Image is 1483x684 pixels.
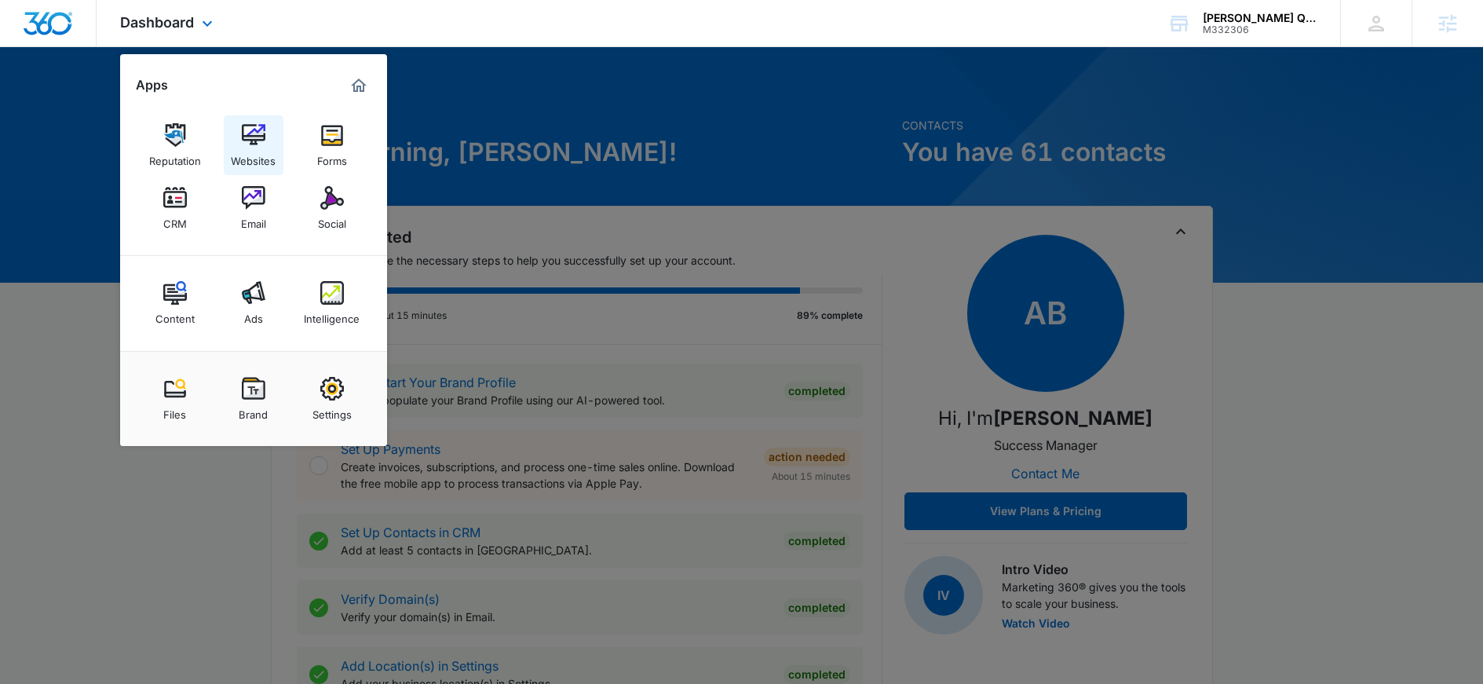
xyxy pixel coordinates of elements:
[1203,24,1317,35] div: account id
[155,305,195,325] div: Content
[120,14,194,31] span: Dashboard
[302,273,362,333] a: Intelligence
[163,401,186,421] div: Files
[145,273,205,333] a: Content
[145,369,205,429] a: Files
[317,147,347,167] div: Forms
[346,73,371,98] a: Marketing 360® Dashboard
[145,178,205,238] a: CRM
[224,178,283,238] a: Email
[239,401,268,421] div: Brand
[224,273,283,333] a: Ads
[224,369,283,429] a: Brand
[149,147,201,167] div: Reputation
[318,210,346,230] div: Social
[163,210,187,230] div: CRM
[231,147,276,167] div: Websites
[224,115,283,175] a: Websites
[1203,12,1317,24] div: account name
[241,210,266,230] div: Email
[302,369,362,429] a: Settings
[244,305,263,325] div: Ads
[302,178,362,238] a: Social
[312,401,352,421] div: Settings
[302,115,362,175] a: Forms
[304,305,360,325] div: Intelligence
[145,115,205,175] a: Reputation
[136,78,168,93] h2: Apps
